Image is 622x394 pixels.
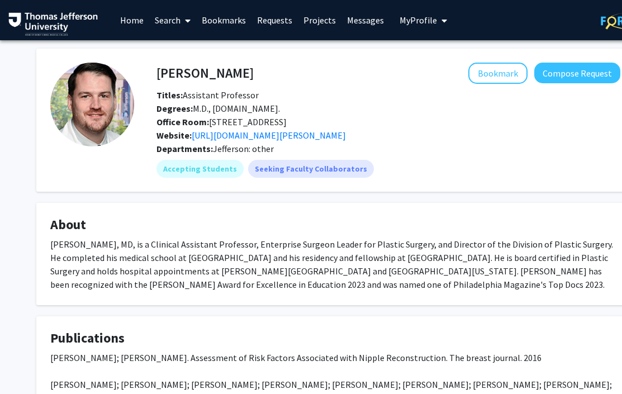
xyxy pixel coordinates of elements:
a: Requests [251,1,298,40]
h4: About [50,217,620,233]
b: Website: [156,130,192,141]
b: Office Room: [156,116,209,127]
mat-chip: Accepting Students [156,160,244,178]
iframe: Chat [8,344,48,386]
span: My Profile [400,15,437,26]
div: [PERSON_NAME], MD, is a Clinical Assistant Professor, Enterprise Surgeon Leader for Plastic Surge... [50,238,620,291]
img: Thomas Jefferson University Logo [8,12,98,36]
a: Opens in a new tab [192,130,346,141]
b: Titles: [156,89,183,101]
a: Search [149,1,196,40]
mat-chip: Seeking Faculty Collaborators [248,160,374,178]
b: Degrees: [156,103,193,114]
a: Projects [298,1,341,40]
button: Compose Request to Matthew Jenkins [534,63,620,83]
span: [STREET_ADDRESS] [156,116,287,127]
span: Jefferson: other [213,143,274,154]
span: M.D., [DOMAIN_NAME]. [156,103,280,114]
button: Add Matthew Jenkins to Bookmarks [468,63,528,84]
h4: Publications [50,330,620,346]
a: Home [115,1,149,40]
h4: [PERSON_NAME] [156,63,254,83]
b: Departments: [156,143,213,154]
a: Bookmarks [196,1,251,40]
span: Assistant Professor [156,89,259,101]
img: Profile Picture [50,63,134,146]
a: Messages [341,1,390,40]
